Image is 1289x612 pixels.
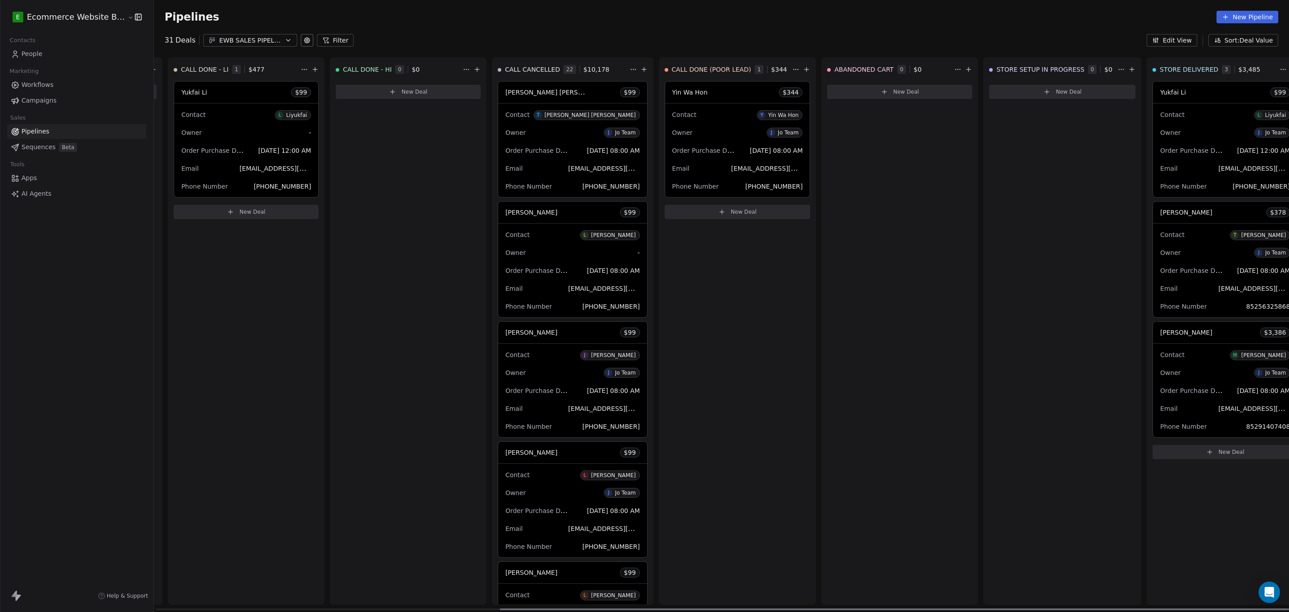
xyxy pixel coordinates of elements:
span: Owner [505,249,526,256]
span: $ 99 [1274,88,1286,97]
div: Jo Team [615,129,636,136]
div: Liyukfai [286,112,307,118]
div: [PERSON_NAME] [1241,352,1286,358]
span: [PHONE_NUMBER] [582,303,640,310]
button: New Deal [174,205,319,219]
span: Order Purchase Date [1160,146,1225,155]
span: [DATE] 08:00 AM [587,267,640,274]
div: Yin Wa Hon [768,112,798,118]
span: [EMAIL_ADDRESS][DOMAIN_NAME] [568,284,678,293]
div: L [584,592,586,599]
div: [PERSON_NAME] [1241,232,1286,238]
span: CALL DONE - LI [181,65,228,74]
span: Contact [1160,351,1184,358]
span: 0 [1088,65,1097,74]
button: Sort: Deal Value [1208,34,1278,47]
span: [PERSON_NAME] [1160,209,1212,216]
span: [EMAIL_ADDRESS][DOMAIN_NAME] [568,524,678,533]
span: Order Purchase Date [505,506,571,515]
span: 0 [395,65,404,74]
span: Phone Number [505,183,552,190]
span: Contact [505,231,529,238]
span: [PERSON_NAME] [1160,329,1212,336]
span: Phone Number [505,303,552,310]
a: People [7,47,146,61]
span: CALL DONE (POOR LEAD) [672,65,751,74]
span: E [16,13,20,22]
span: [PERSON_NAME] [505,329,557,336]
span: Owner [1160,249,1181,256]
div: STORE DELIVERED3$3,485 [1152,58,1278,81]
div: [PERSON_NAME] [591,232,636,238]
span: [EMAIL_ADDRESS][DOMAIN_NAME] [731,164,841,172]
a: Pipelines [7,124,146,139]
div: [PERSON_NAME] [PERSON_NAME]$99ContactT[PERSON_NAME] [PERSON_NAME]OwnerJJo TeamOrder Purchase Date... [498,81,647,198]
span: Phone Number [1160,423,1207,430]
span: Phone Number [1160,183,1207,190]
a: Apps [7,171,146,185]
div: Jo Team [1265,129,1286,136]
button: New Pipeline [1216,11,1278,23]
div: Jo Team [1265,370,1286,376]
span: STORE SETUP IN PROGRESS [996,65,1084,74]
div: [PERSON_NAME] [591,352,636,358]
span: [EMAIL_ADDRESS][DOMAIN_NAME] [239,164,349,172]
span: Contact [1160,111,1184,118]
span: 1 [232,65,241,74]
span: $ 477 [248,65,265,74]
span: Owner [181,129,202,136]
span: New Deal [731,208,757,215]
span: Email [505,525,523,532]
span: $ 99 [624,568,636,577]
span: [DATE] 12:00 AM [258,147,311,154]
button: New Deal [827,85,972,99]
div: Jo Team [1265,250,1286,256]
span: Email [505,285,523,292]
div: Jo Team [778,129,799,136]
div: L [1258,112,1260,119]
span: Owner [505,369,526,376]
div: J [1258,129,1259,136]
span: Phone Number [181,183,228,190]
span: [DATE] 08:00 AM [587,147,640,154]
div: ABANDONED CART0$0 [827,58,952,81]
span: 0 [897,65,906,74]
button: Filter [317,34,354,47]
span: [PHONE_NUMBER] [745,183,802,190]
a: Help & Support [98,592,148,599]
span: Order Purchase Date [1160,386,1225,395]
button: New Deal [336,85,481,99]
span: $ 0 [1104,65,1112,74]
span: Owner [505,489,526,496]
span: Order Purchase Date [505,386,571,395]
a: Campaigns [7,93,146,108]
span: $ 10,178 [584,65,610,74]
span: Email [505,405,523,412]
span: Owner [672,129,693,136]
a: Workflows [7,78,146,92]
div: CALL DONE - LI1$477 [174,58,299,81]
span: Yukfai Li [1160,89,1186,96]
div: [PERSON_NAME]$99ContactL[PERSON_NAME]OwnerJJo TeamOrder Purchase Date[DATE] 08:00 AMEmail[EMAIL_A... [498,441,647,558]
span: 22 [563,65,576,74]
span: [PERSON_NAME] [505,569,557,576]
span: Email [181,165,199,172]
span: Order Purchase Date [505,266,571,275]
span: AI Agents [21,189,51,198]
span: Phone Number [672,183,719,190]
span: - [638,248,640,257]
span: Order Purchase Date [505,146,571,155]
div: [PERSON_NAME]$99ContactL[PERSON_NAME]Owner-Order Purchase Date[DATE] 08:00 AMEmail[EMAIL_ADDRESS]... [498,201,647,318]
div: CALL DONE (POOR LEAD)1$344 [665,58,791,81]
span: [DATE] 08:00 AM [750,147,802,154]
span: New Deal [239,208,265,215]
div: [PERSON_NAME] [591,472,636,478]
span: Sequences [21,142,55,152]
span: Order Purchase Date [181,146,247,155]
span: Yin Wa Hon [672,89,708,96]
span: Email [1160,285,1178,292]
span: CALL DONE - HI [343,65,392,74]
div: [PERSON_NAME]$99ContactJ[PERSON_NAME]OwnerJJo TeamOrder Purchase Date[DATE] 08:00 AMEmail[EMAIL_A... [498,321,647,438]
div: Y [760,112,763,119]
span: Phone Number [1160,303,1207,310]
